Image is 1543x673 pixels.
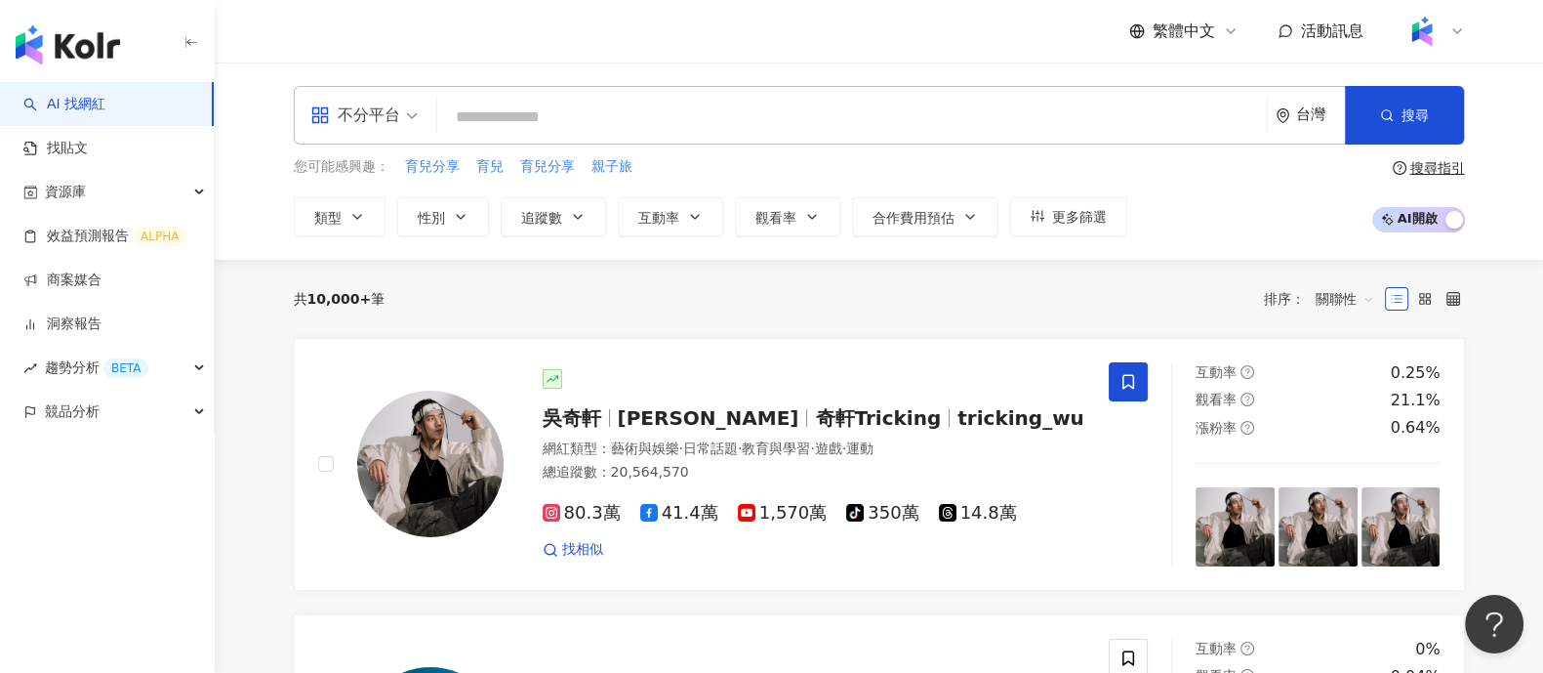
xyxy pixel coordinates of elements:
[638,210,679,226] span: 互動率
[738,503,828,524] span: 1,570萬
[1301,21,1363,40] span: 活動訊息
[618,197,723,236] button: 互動率
[1240,642,1254,655] span: question-circle
[1391,390,1441,411] div: 21.1%
[1240,421,1254,435] span: question-circle
[852,197,998,236] button: 合作費用預估
[310,100,400,131] div: 不分平台
[846,503,918,524] span: 350萬
[45,346,148,390] span: 趨勢分析
[23,139,88,158] a: 找貼文
[679,441,683,456] span: ·
[873,210,954,226] span: 合作費用預估
[294,291,386,307] div: 共 筆
[1196,420,1237,436] span: 漲粉率
[1393,161,1406,175] span: question-circle
[294,338,1465,591] a: KOL Avatar吳奇軒[PERSON_NAME]奇軒Trickingtricking_wu網紅類型：藝術與娛樂·日常話題·教育與學習·遊戲·運動總追蹤數：20,564,57080.3萬41....
[23,271,102,290] a: 商案媒合
[307,291,372,307] span: 10,000+
[683,441,738,456] span: 日常話題
[23,361,37,375] span: rise
[1391,417,1441,439] div: 0.64%
[939,503,1017,524] span: 14.8萬
[475,156,505,178] button: 育兒
[1196,641,1237,656] span: 互動率
[543,503,621,524] span: 80.3萬
[405,157,460,177] span: 育兒分享
[543,440,1086,459] div: 網紅類型 ：
[45,390,100,434] span: 競品分析
[562,540,603,560] span: 找相似
[1196,487,1275,567] img: post-image
[755,210,796,226] span: 觀看率
[519,156,576,178] button: 育兒分享
[1361,487,1441,567] img: post-image
[1196,392,1237,407] span: 觀看率
[591,157,632,177] span: 親子旅
[1391,362,1441,384] div: 0.25%
[310,105,330,125] span: appstore
[590,156,633,178] button: 親子旅
[1279,487,1358,567] img: post-image
[543,540,603,560] a: 找相似
[418,210,445,226] span: 性別
[640,503,718,524] span: 41.4萬
[846,441,873,456] span: 運動
[103,358,148,378] div: BETA
[1415,639,1440,660] div: 0%
[1264,283,1385,315] div: 排序：
[618,406,799,430] span: [PERSON_NAME]
[1465,595,1523,653] iframe: Help Scout Beacon - Open
[16,25,120,64] img: logo
[314,210,342,226] span: 類型
[23,227,186,246] a: 效益預測報告ALPHA
[23,95,105,114] a: searchAI 找網紅
[810,441,814,456] span: ·
[397,197,489,236] button: 性別
[23,315,102,334] a: 洞察報告
[842,441,846,456] span: ·
[543,463,1086,483] div: 總追蹤數 ： 20,564,570
[543,406,601,430] span: 吳奇軒
[1403,13,1441,50] img: Kolr%20app%20icon%20%281%29.png
[45,170,86,214] span: 資源庫
[742,441,810,456] span: 教育與學習
[735,197,840,236] button: 觀看率
[1345,86,1464,145] button: 搜尋
[1240,365,1254,379] span: question-circle
[815,441,842,456] span: 遊戲
[294,197,386,236] button: 類型
[1196,364,1237,380] span: 互動率
[476,157,504,177] span: 育兒
[520,157,575,177] span: 育兒分享
[1276,108,1290,123] span: environment
[1010,197,1127,236] button: 更多篩選
[738,441,742,456] span: ·
[611,441,679,456] span: 藝術與娛樂
[1052,209,1107,225] span: 更多篩選
[1401,107,1429,123] span: 搜尋
[1296,106,1345,123] div: 台灣
[815,406,941,430] span: 奇軒Tricking
[404,156,461,178] button: 育兒分享
[294,157,389,177] span: 您可能感興趣：
[1240,393,1254,406] span: question-circle
[501,197,606,236] button: 追蹤數
[1316,283,1374,315] span: 關聯性
[1153,21,1215,42] span: 繁體中文
[357,391,504,537] img: KOL Avatar
[521,210,562,226] span: 追蹤數
[1410,160,1465,176] div: 搜尋指引
[957,406,1084,430] span: tricking_wu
